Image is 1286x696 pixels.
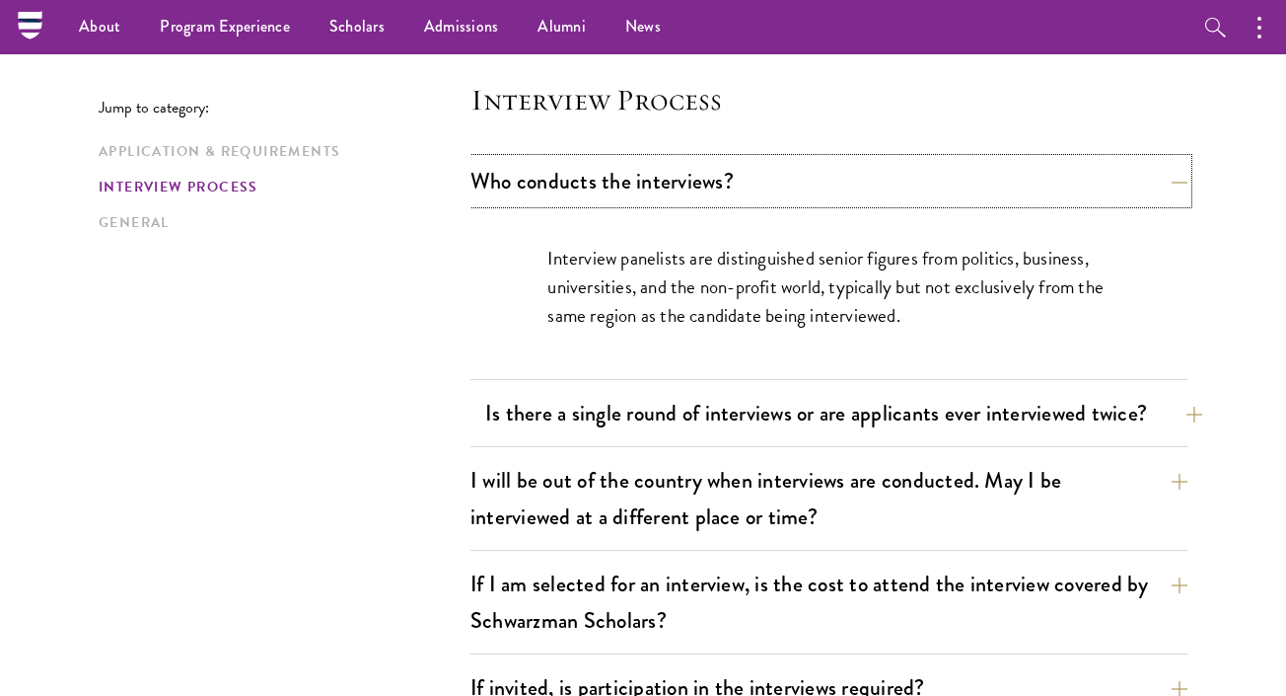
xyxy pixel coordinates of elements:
[470,458,1187,539] button: I will be out of the country when interviews are conducted. May I be interviewed at a different p...
[470,562,1187,643] button: If I am selected for an interview, is the cost to attend the interview covered by Schwarzman Scho...
[99,212,459,233] a: General
[547,244,1109,330] p: Interview panelists are distinguished senior figures from politics, business, universities, and t...
[485,391,1202,435] button: Is there a single round of interviews or are applicants ever interviewed twice?
[470,80,1187,119] h4: Interview Process
[99,177,459,197] a: Interview Process
[99,141,459,162] a: Application & Requirements
[470,159,1187,203] button: Who conducts the interviews?
[99,99,470,116] p: Jump to category:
